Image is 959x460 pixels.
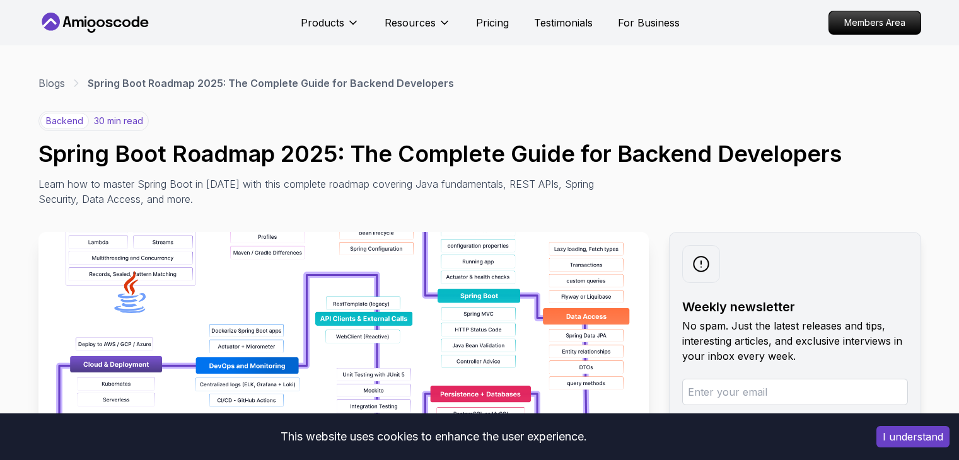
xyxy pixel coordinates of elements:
[385,15,451,40] button: Resources
[9,423,857,451] div: This website uses cookies to enhance the user experience.
[682,379,908,405] input: Enter your email
[94,115,143,127] p: 30 min read
[618,15,680,30] a: For Business
[38,176,603,207] p: Learn how to master Spring Boot in [DATE] with this complete roadmap covering Java fundamentals, ...
[38,76,65,91] a: Blogs
[301,15,344,30] p: Products
[476,15,509,30] a: Pricing
[534,15,593,30] a: Testimonials
[301,15,359,40] button: Products
[876,426,950,447] button: Accept cookies
[40,113,89,129] p: backend
[385,15,436,30] p: Resources
[88,76,454,91] p: Spring Boot Roadmap 2025: The Complete Guide for Backend Developers
[38,141,921,166] h1: Spring Boot Roadmap 2025: The Complete Guide for Backend Developers
[682,298,908,316] h2: Weekly newsletter
[682,318,908,364] p: No spam. Just the latest releases and tips, interesting articles, and exclusive interviews in you...
[828,11,921,35] a: Members Area
[829,11,921,34] p: Members Area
